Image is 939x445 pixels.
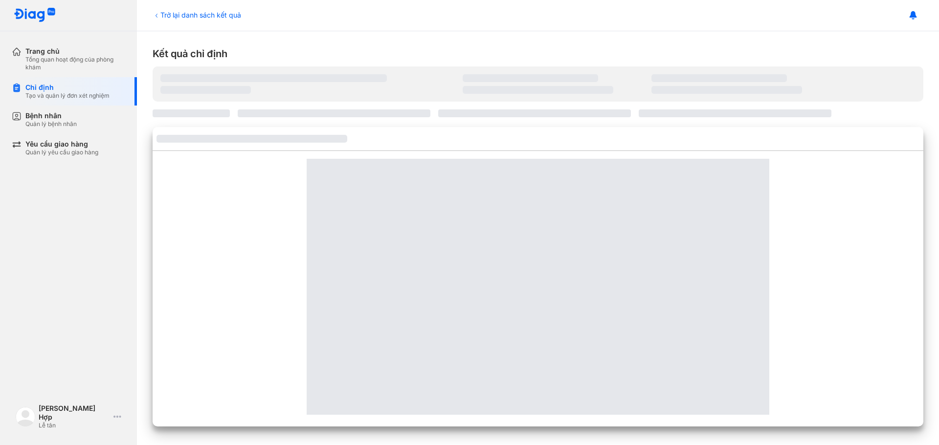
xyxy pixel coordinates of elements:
div: Trang chủ [25,47,125,56]
img: logo [16,407,35,426]
div: Lễ tân [39,422,110,429]
div: Trở lại danh sách kết quả [153,10,241,20]
div: Quản lý yêu cầu giao hàng [25,148,98,156]
div: Tạo và quản lý đơn xét nghiệm [25,92,110,100]
div: Kết quả chỉ định [153,47,923,61]
div: Chỉ định [25,83,110,92]
div: [PERSON_NAME] Hợp [39,404,110,422]
div: Yêu cầu giao hàng [25,140,98,148]
div: Tổng quan hoạt động của phòng khám [25,56,125,71]
div: Bệnh nhân [25,111,77,120]
img: logo [14,8,56,23]
div: Quản lý bệnh nhân [25,120,77,128]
